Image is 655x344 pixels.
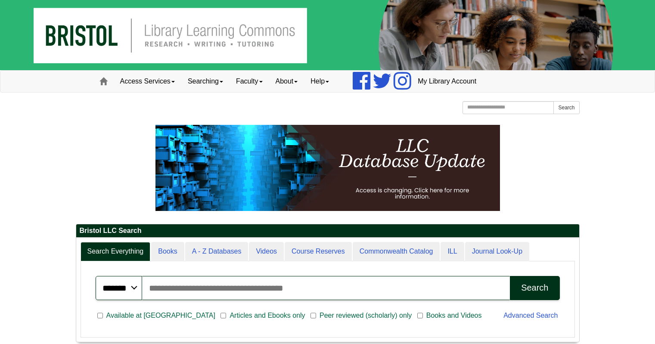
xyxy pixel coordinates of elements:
[423,310,485,321] span: Books and Videos
[441,242,464,261] a: ILL
[114,71,181,92] a: Access Services
[151,242,184,261] a: Books
[510,276,559,300] button: Search
[249,242,284,261] a: Videos
[316,310,415,321] span: Peer reviewed (scholarly) only
[226,310,308,321] span: Articles and Ebooks only
[304,71,335,92] a: Help
[81,242,151,261] a: Search Everything
[230,71,269,92] a: Faculty
[417,312,423,319] input: Books and Videos
[185,242,248,261] a: A - Z Databases
[553,101,579,114] button: Search
[103,310,219,321] span: Available at [GEOGRAPHIC_DATA]
[411,71,483,92] a: My Library Account
[503,312,558,319] a: Advanced Search
[97,312,103,319] input: Available at [GEOGRAPHIC_DATA]
[269,71,304,92] a: About
[155,125,500,211] img: HTML tutorial
[465,242,529,261] a: Journal Look-Up
[76,224,579,238] h2: Bristol LLC Search
[181,71,230,92] a: Searching
[310,312,316,319] input: Peer reviewed (scholarly) only
[285,242,352,261] a: Course Reserves
[521,283,548,293] div: Search
[220,312,226,319] input: Articles and Ebooks only
[353,242,440,261] a: Commonwealth Catalog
